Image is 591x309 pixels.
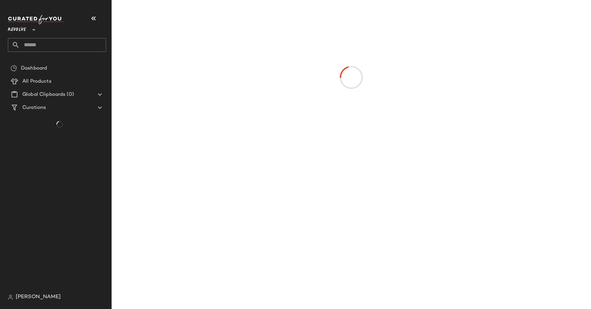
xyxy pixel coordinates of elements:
[21,65,47,72] span: Dashboard
[22,91,65,98] span: Global Clipboards
[8,22,26,34] span: Revolve
[8,295,13,300] img: svg%3e
[65,91,74,98] span: (0)
[22,104,46,112] span: Curations
[22,78,52,85] span: All Products
[8,15,64,24] img: cfy_white_logo.C9jOOHJF.svg
[11,65,17,72] img: svg%3e
[16,293,61,301] span: [PERSON_NAME]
